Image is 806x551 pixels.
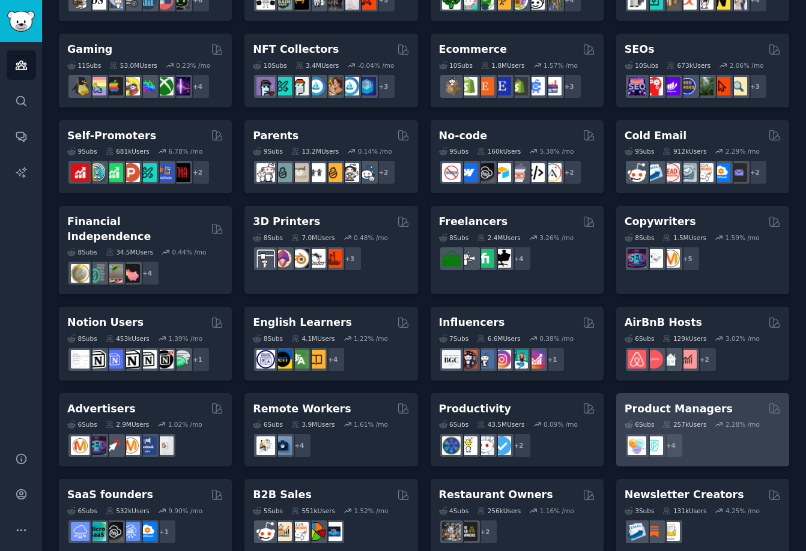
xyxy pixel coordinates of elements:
div: 2.29 % /mo [726,147,760,155]
h2: SEOs [625,42,655,57]
img: CryptoArt [324,77,342,95]
img: FacebookAds [138,436,157,455]
img: b2b_sales [695,163,714,182]
img: Etsy [476,77,494,95]
div: + 1 [540,347,565,372]
img: macgaming [105,77,123,95]
img: RemoteJobs [256,436,275,455]
img: EtsySellers [492,77,511,95]
img: parentsofmultiples [341,163,359,182]
div: 6.6M Users [477,334,521,343]
img: language_exchange [290,350,309,369]
div: 4.1M Users [291,334,335,343]
img: forhire [442,249,461,268]
img: productivity [476,436,494,455]
img: SEO_Digital_Marketing [628,77,646,95]
img: AskNotion [138,350,157,369]
img: AppIdeas [88,163,106,182]
h2: Newsletter Creators [625,487,744,502]
h2: English Learners [253,315,352,330]
img: coldemail [678,163,697,182]
img: webflow [459,163,477,182]
div: 10 Sub s [625,61,658,70]
img: dropship [442,77,461,95]
div: 8 Sub s [625,233,655,242]
div: 131k Users [662,507,706,515]
div: + 5 [675,246,700,271]
img: NoCodeSaaS [105,522,123,541]
img: sales [256,522,275,541]
div: 9 Sub s [625,147,655,155]
div: 912k Users [662,147,706,155]
div: 0.23 % /mo [176,61,210,70]
div: 53.0M Users [109,61,157,70]
div: 681k Users [106,147,150,155]
img: notioncreations [88,350,106,369]
img: LifeProTips [442,436,461,455]
img: FreeNotionTemplates [105,350,123,369]
div: 6 Sub s [67,507,97,515]
h2: Freelancers [439,214,508,229]
img: alphaandbetausers [138,163,157,182]
h2: Advertisers [67,402,136,417]
div: 6 Sub s [253,420,283,429]
div: 3.4M Users [295,61,339,70]
img: NFTMarketplace [273,77,292,95]
div: 0.48 % /mo [354,233,388,242]
div: + 4 [286,433,312,458]
div: 6 Sub s [439,420,469,429]
img: OpenSeaNFT [307,77,326,95]
div: 6 Sub s [625,420,655,429]
img: B2BSaaS [138,522,157,541]
div: 2.06 % /mo [730,61,764,70]
h2: Copywriters [625,214,696,229]
div: + 2 [473,519,498,544]
img: Substack [644,522,663,541]
div: + 4 [506,246,532,271]
img: PPC [105,436,123,455]
img: GamerPals [121,77,140,95]
div: + 4 [658,433,683,458]
div: 7 Sub s [439,334,469,343]
img: SEO [628,249,646,268]
img: B2BSaaS [712,163,730,182]
div: 5.38 % /mo [540,147,574,155]
div: + 4 [320,347,345,372]
div: 8 Sub s [253,233,283,242]
div: + 1 [185,347,210,372]
img: Notiontemplates [71,350,89,369]
img: BeautyGuruChatter [442,350,461,369]
div: 3.02 % /mo [726,334,760,343]
div: + 3 [337,246,362,271]
img: nocode [442,163,461,182]
img: XboxGamers [155,77,174,95]
img: sales [628,163,646,182]
img: getdisciplined [492,436,511,455]
img: EnglishLearning [273,350,292,369]
div: 1.52 % /mo [354,507,388,515]
img: ecommerce_growth [543,77,562,95]
img: TwitchStreaming [172,77,190,95]
div: 6 Sub s [625,334,655,343]
img: advertising [121,436,140,455]
img: B_2_B_Selling_Tips [324,522,342,541]
img: DigitalItems [357,77,376,95]
img: influencermarketing [509,350,528,369]
h2: Parents [253,128,298,143]
img: Instagram [476,350,494,369]
img: NotionGeeks [121,350,140,369]
img: Parents [357,163,376,182]
img: youtubepromotion [71,163,89,182]
img: KeepWriting [644,249,663,268]
h2: 3D Printers [253,214,320,229]
img: The_SEO [729,77,747,95]
img: 3Dprinting [256,249,275,268]
img: BarOwners [459,522,477,541]
img: SaaSSales [121,522,140,541]
div: 8 Sub s [439,233,469,242]
div: 7.0M Users [291,233,335,242]
img: B2BSales [307,522,326,541]
h2: Financial Independence [67,214,207,244]
div: 2.28 % /mo [726,420,760,429]
img: Freelancers [492,249,511,268]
